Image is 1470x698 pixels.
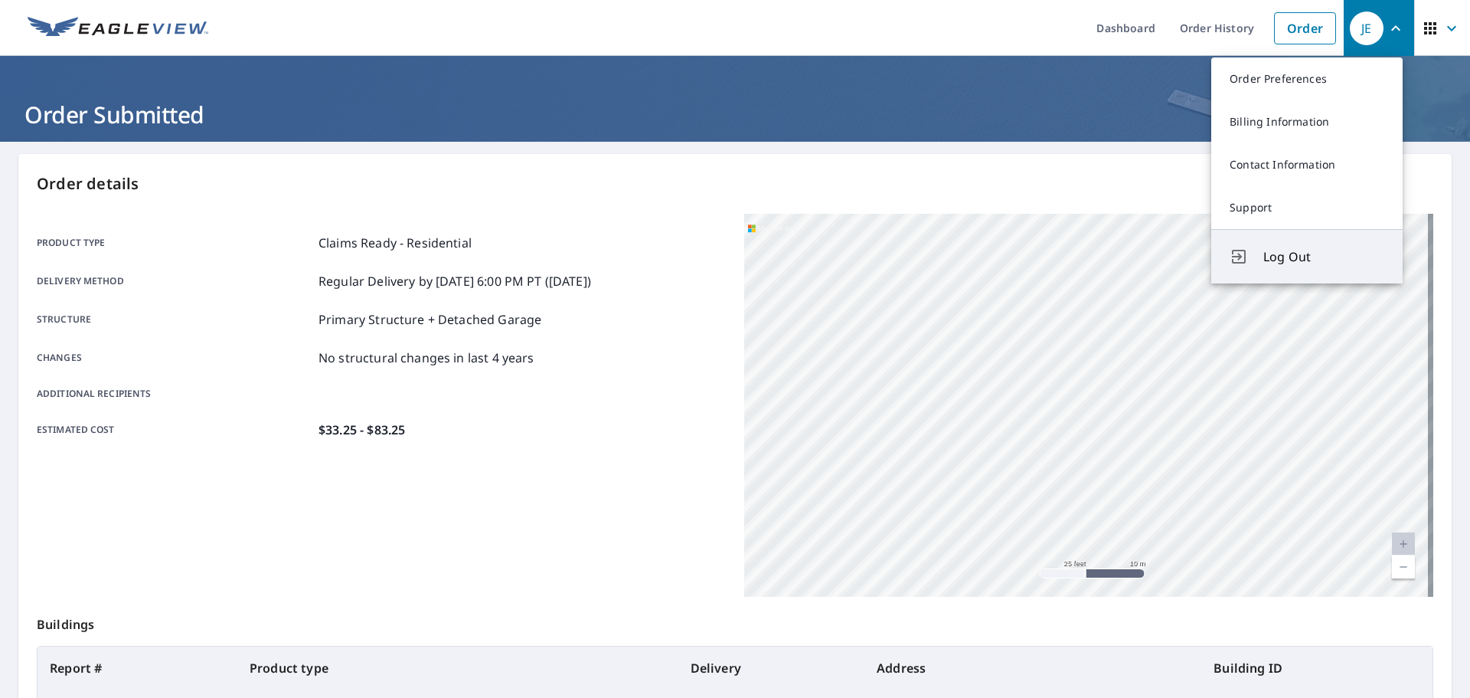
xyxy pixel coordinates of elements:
[37,349,312,367] p: Changes
[1392,555,1415,578] a: Current Level 20, Zoom Out
[1211,229,1403,283] button: Log Out
[318,272,591,290] p: Regular Delivery by [DATE] 6:00 PM PT ([DATE])
[37,234,312,252] p: Product type
[1201,647,1432,690] th: Building ID
[318,310,541,329] p: Primary Structure + Detached Garage
[18,99,1452,130] h1: Order Submitted
[1350,11,1383,45] div: JE
[37,310,312,329] p: Structure
[864,647,1201,690] th: Address
[1392,533,1415,555] a: Current Level 20, Zoom In Disabled
[318,234,472,252] p: Claims Ready - Residential
[37,597,1433,646] p: Buildings
[237,647,678,690] th: Product type
[37,172,1433,195] p: Order details
[318,421,405,439] p: $33.25 - $83.25
[37,421,312,439] p: Estimated cost
[37,387,312,401] p: Additional recipients
[1211,143,1403,186] a: Contact Information
[37,272,312,290] p: Delivery method
[1263,247,1384,266] span: Log Out
[38,647,237,690] th: Report #
[28,17,208,40] img: EV Logo
[1211,100,1403,143] a: Billing Information
[318,349,534,367] p: No structural changes in last 4 years
[678,647,865,690] th: Delivery
[1211,186,1403,229] a: Support
[1274,12,1336,44] a: Order
[1211,57,1403,100] a: Order Preferences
